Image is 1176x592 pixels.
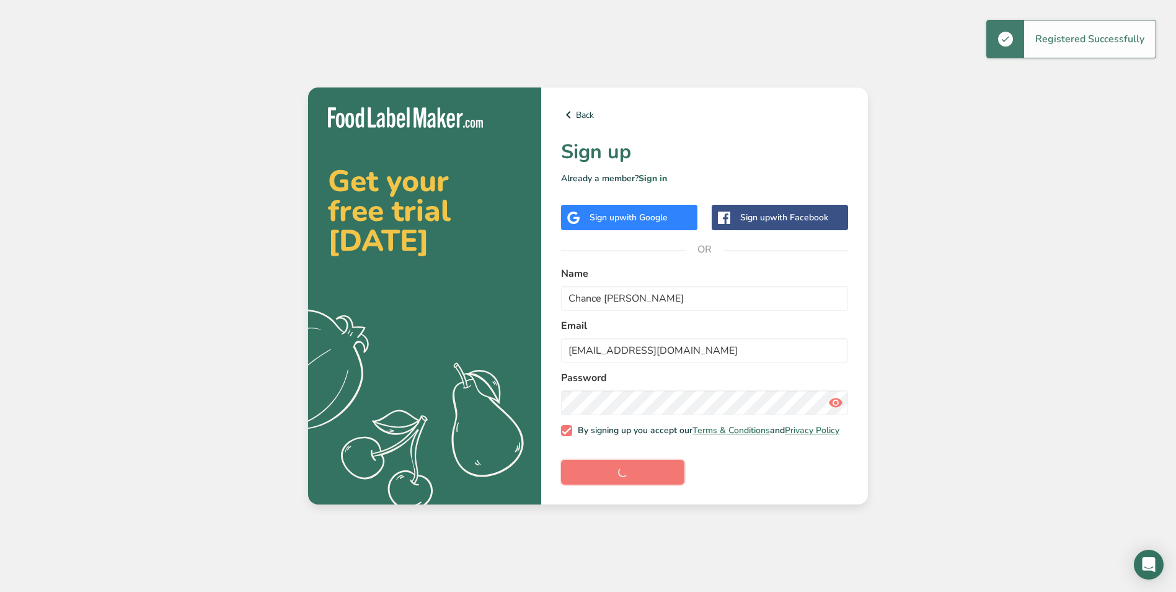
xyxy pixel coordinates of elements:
div: Registered Successfully [1024,20,1156,58]
p: Already a member? [561,172,848,185]
span: By signing up you accept our and [572,425,840,436]
a: Privacy Policy [785,424,839,436]
span: with Facebook [770,212,828,223]
a: Back [561,107,848,122]
span: with Google [619,212,668,223]
label: Password [561,370,848,385]
a: Sign in [639,173,667,184]
label: Email [561,318,848,333]
div: Open Intercom Messenger [1134,550,1164,580]
div: Sign up [740,211,828,224]
input: email@example.com [561,338,848,363]
h1: Sign up [561,137,848,167]
div: Sign up [590,211,668,224]
input: John Doe [561,286,848,311]
span: OR [686,231,723,268]
h2: Get your free trial [DATE] [328,166,521,256]
img: Food Label Maker [328,107,483,128]
label: Name [561,266,848,281]
a: Terms & Conditions [692,424,770,436]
